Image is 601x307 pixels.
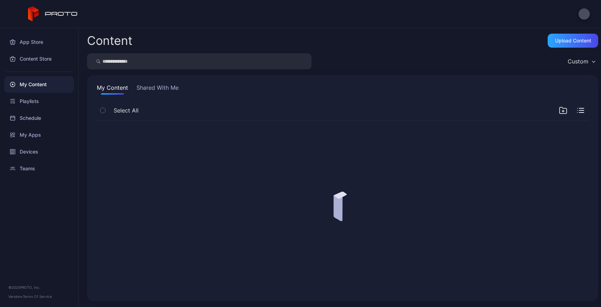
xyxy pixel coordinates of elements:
button: Custom [564,53,598,69]
a: Content Store [4,50,74,67]
a: My Apps [4,127,74,143]
a: App Store [4,34,74,50]
a: Schedule [4,110,74,127]
div: Upload Content [555,38,591,43]
div: © 2025 PROTO, Inc. [8,285,70,290]
a: Playlists [4,93,74,110]
button: My Content [95,83,129,95]
button: Upload Content [548,34,598,48]
a: My Content [4,76,74,93]
a: Terms Of Service [23,294,52,299]
button: Shared With Me [135,83,180,95]
span: Select All [114,106,139,115]
div: Custom [568,58,588,65]
span: Version • [8,294,23,299]
a: Teams [4,160,74,177]
div: Content [87,35,132,47]
a: Devices [4,143,74,160]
